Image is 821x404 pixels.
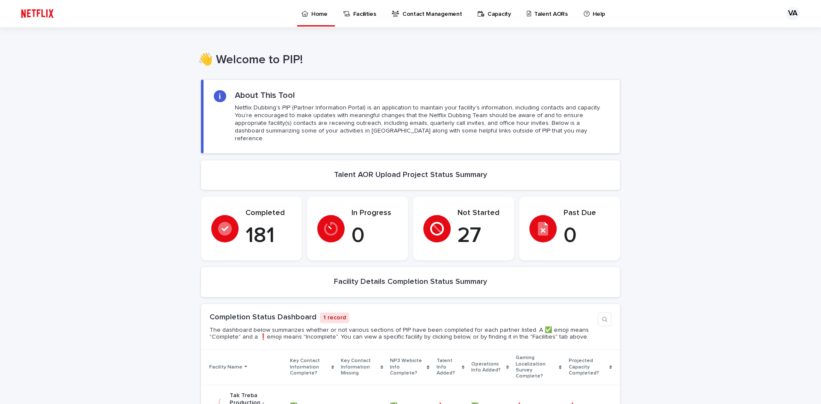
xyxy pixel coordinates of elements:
a: Completion Status Dashboard [210,313,316,321]
p: Not Started [458,209,504,218]
h2: Facility Details Completion Status Summary [334,277,487,287]
p: Past Due [564,209,610,218]
p: 1 record [320,313,349,323]
p: Completed [245,209,292,218]
p: 0 [351,223,398,249]
p: 27 [458,223,504,249]
p: Gaming Localization Survey Complete? [516,353,557,381]
p: 0 [564,223,610,249]
p: NP3 Website Info Complete? [390,356,425,378]
p: Projected Capacity Completed? [569,356,607,378]
h2: About This Tool [235,90,295,100]
img: ifQbXi3ZQGMSEF7WDB7W [17,5,58,22]
p: 181 [245,223,292,249]
h1: 👋 Welcome to PIP! [198,53,617,68]
h2: Talent AOR Upload Project Status Summary [334,171,487,180]
div: VA [786,7,800,21]
p: Operations Info Added? [471,360,504,375]
p: Netflix Dubbing's PIP (Partner Information Portal) is an application to maintain your facility's ... [235,104,609,143]
p: In Progress [351,209,398,218]
p: Facility Name [209,363,242,372]
p: Key Contact Information Missing [341,356,378,378]
p: Talent Info Added? [437,356,460,378]
p: The dashboard below summarizes whether or not various sections of PIP have been completed for eac... [210,327,594,341]
p: Key Contact Information Complete? [290,356,329,378]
